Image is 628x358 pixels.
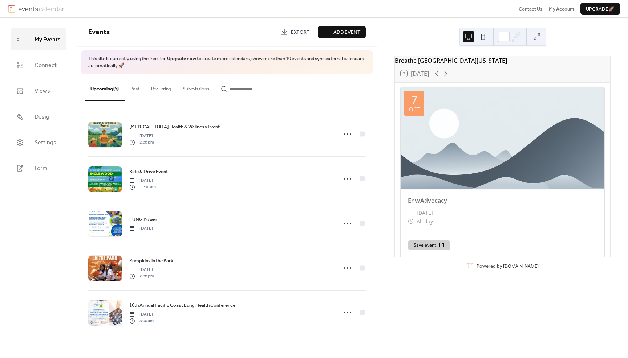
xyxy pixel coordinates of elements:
a: My Events [11,28,66,50]
a: [MEDICAL_DATA] Health & Wellness Event [129,123,220,131]
span: This site is currently using the free tier. to create more calendars, show more than 10 events an... [88,55,366,69]
span: 11:30 am [129,184,156,190]
button: Recurring [145,74,177,100]
a: Ride & Drive Event [129,168,168,176]
span: Events [88,25,110,39]
span: 8:00 am [129,318,154,324]
button: Add Event [318,26,366,38]
a: Upgrade now [167,54,196,63]
button: Upcoming (5) [85,74,125,100]
a: Export [275,26,315,38]
span: Export [291,29,309,36]
span: [DATE] [417,209,433,217]
span: Ride & Drive Event [129,168,168,175]
a: Contact Us [519,5,543,12]
span: Settings [35,137,56,148]
div: ​ [408,209,414,217]
span: 16th Annual Pacific Coast Lung Health Conference [129,302,235,309]
a: 16th Annual Pacific Coast Lung Health Conference [129,301,235,309]
img: logo [8,5,15,13]
span: Design [35,111,53,123]
a: Form [11,157,66,179]
span: Add Event [333,29,360,36]
span: Connect [35,60,57,71]
img: logotype [18,5,64,13]
span: [DATE] [129,177,156,184]
div: ​ [408,217,414,226]
button: Submissions [177,74,215,100]
a: Pumpkins in the Park [129,257,173,265]
span: [DATE] [129,225,153,232]
a: Design [11,106,66,128]
div: Env/Advocacy [401,196,604,205]
span: 2:00 pm [129,273,154,280]
a: Settings [11,131,66,153]
span: Contact Us [519,5,543,13]
div: Breathe [GEOGRAPHIC_DATA][US_STATE] [395,56,610,65]
span: 2:00 pm [129,139,154,146]
div: 7 [411,94,417,105]
span: My Events [35,34,61,45]
a: LUNG Power [129,215,157,223]
span: [DATE] [129,133,154,139]
button: Save event [408,240,450,250]
a: Connect [11,54,66,76]
span: [DATE] [129,311,154,318]
span: Upgrade 🚀 [586,5,615,13]
span: All day [417,217,433,226]
span: Views [35,86,50,97]
span: [DATE] [129,267,154,273]
a: My Account [549,5,574,12]
span: My Account [549,5,574,13]
button: Past [125,74,145,100]
div: Powered by [477,263,539,269]
a: Views [11,80,66,102]
span: LUNG Power [129,216,157,223]
div: Oct [409,107,420,112]
span: Form [35,163,48,174]
a: [DOMAIN_NAME] [503,263,539,269]
button: Upgrade🚀 [580,3,620,15]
